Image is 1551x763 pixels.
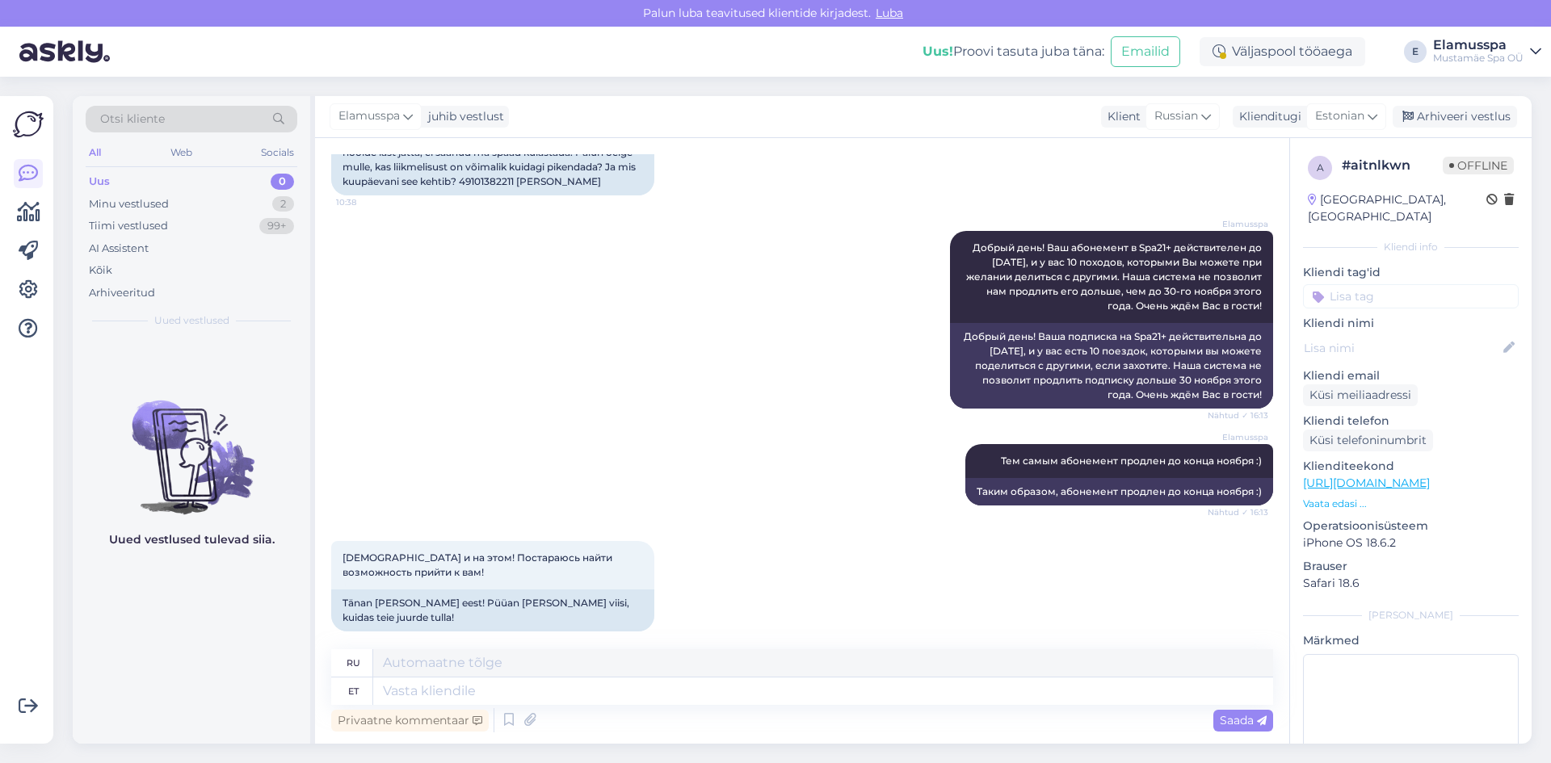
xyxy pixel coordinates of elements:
[1303,413,1519,430] p: Kliendi telefon
[1317,161,1324,174] span: a
[923,42,1104,61] div: Proovi tasuta juba täna:
[272,196,294,212] div: 2
[1200,37,1365,66] div: Väljaspool tööaega
[1443,157,1514,174] span: Offline
[871,6,908,20] span: Luba
[1303,476,1430,490] a: [URL][DOMAIN_NAME]
[1304,339,1500,357] input: Lisa nimi
[1303,535,1519,551] p: iPhone OS 18.6.2
[1111,36,1180,67] button: Emailid
[965,478,1273,505] div: Таким образом, абонемент продлен до конца ноября :)
[347,649,360,677] div: ru
[331,710,489,732] div: Privaatne kommentaar
[1303,632,1519,649] p: Märkmed
[100,111,165,128] span: Otsi kliente
[258,142,297,163] div: Socials
[923,44,953,59] b: Uus!
[1303,384,1418,406] div: Küsi meiliaadressi
[336,632,397,644] span: 17:50
[89,174,110,190] div: Uus
[259,218,294,234] div: 99+
[89,262,112,279] div: Kõik
[343,551,615,578] span: [DEMOGRAPHIC_DATA] и на этом! Постараюсь найти возможность прийти к вам!
[1303,608,1519,623] div: [PERSON_NAME]
[1208,506,1268,518] span: Nähtud ✓ 16:13
[271,174,294,190] div: 0
[336,196,397,208] span: 10:38
[89,285,155,301] div: Arhiveeritud
[1303,558,1519,575] p: Brauser
[422,108,504,125] div: juhib vestlust
[89,218,168,234] div: Tiimi vestlused
[348,677,359,705] div: et
[1303,575,1519,592] p: Safari 18.6
[86,142,104,163] div: All
[331,589,654,631] div: Tänan [PERSON_NAME] eest! Püüan [PERSON_NAME] viisi, kuidas teie juurde tulla!
[1303,458,1519,475] p: Klienditeekond
[1303,264,1519,281] p: Kliendi tag'id
[338,107,400,125] span: Elamusspa
[1315,107,1364,125] span: Estonian
[1101,108,1141,125] div: Klient
[1303,497,1519,511] p: Vaata edasi ...
[1433,39,1541,65] a: ElamusspaMustamäe Spa OÜ
[1303,315,1519,332] p: Kliendi nimi
[1404,40,1427,63] div: E
[154,313,229,328] span: Uued vestlused
[1303,240,1519,254] div: Kliendi info
[89,241,149,257] div: AI Assistent
[1303,367,1519,384] p: Kliendi email
[13,109,44,140] img: Askly Logo
[167,142,195,163] div: Web
[73,371,310,517] img: No chats
[1308,191,1486,225] div: [GEOGRAPHIC_DATA], [GEOGRAPHIC_DATA]
[89,196,169,212] div: Minu vestlused
[1154,107,1198,125] span: Russian
[1208,431,1268,443] span: Elamusspa
[1208,218,1268,230] span: Elamusspa
[1303,284,1519,308] input: Lisa tag
[1208,409,1268,421] span: Nähtud ✓ 16:13
[1433,52,1524,65] div: Mustamäe Spa OÜ
[1342,156,1443,175] div: # aitnlkwn
[1303,430,1433,451] div: Küsi telefoninumbrit
[1433,39,1524,52] div: Elamusspa
[1233,108,1301,125] div: Klienditugi
[966,241,1264,312] span: Добрый день! Ваш абонемент в Spa21+ действителен до [DATE], и у вас 10 походов, которыми Вы может...
[1001,455,1262,467] span: Тем самым абонемент продлен до конца ноября :)
[1220,713,1267,727] span: Saada
[1303,518,1519,535] p: Operatsioonisüsteem
[1393,106,1517,128] div: Arhiveeri vestlus
[950,323,1273,409] div: Добрый день! Ваша подписка на Spa21+ действительна до [DATE], и у вас есть 10 поездок, которыми в...
[109,531,275,548] p: Uued vestlused tulevad siia.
